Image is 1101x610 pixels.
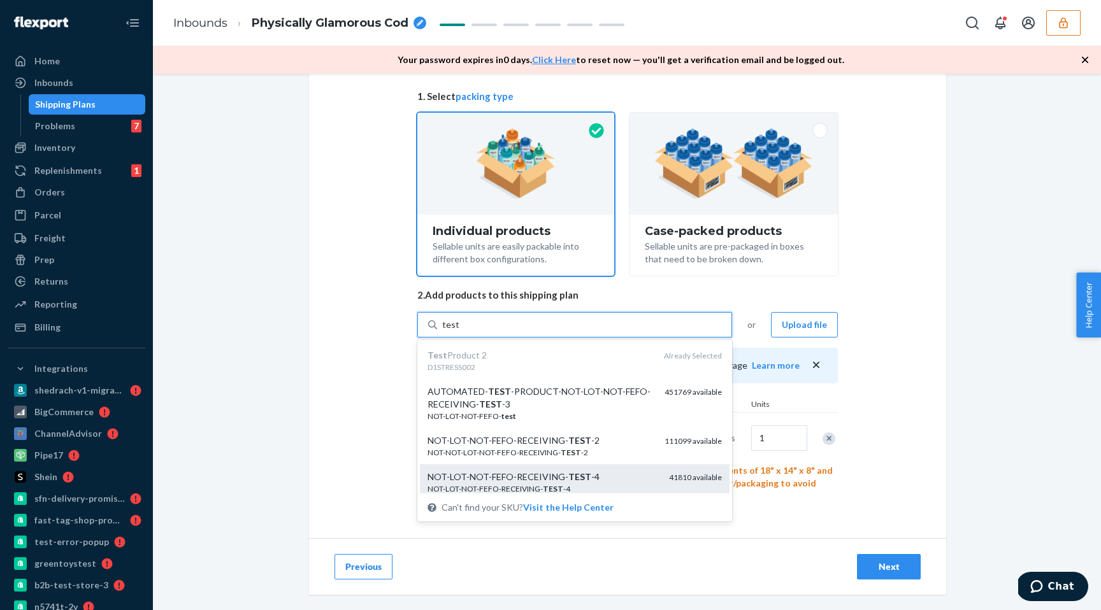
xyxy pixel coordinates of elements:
div: BigCommerce [34,406,94,418]
em: TEST [479,399,502,409]
a: Inbounds [8,73,145,93]
a: Freight [8,228,145,248]
a: Orders [8,182,145,202]
div: Shipping Plans [35,98,96,111]
div: Orders [34,186,65,199]
iframe: Opens a widget where you can chat to one of our agents [1018,572,1088,604]
em: TEST [568,471,591,482]
div: Reporting [34,298,77,311]
div: Problems [35,120,75,132]
button: Open Search Box [960,10,985,36]
button: close [810,358,823,372]
button: Open account menu [1016,10,1041,36]
div: NOT-NOT-LOT-NOT-FEFO-RECEIVING- -2 [428,447,654,458]
button: Help Center [1076,273,1101,337]
img: Flexport logo [14,17,68,29]
button: packing type [456,90,514,103]
span: 41810 available [669,472,722,482]
div: Integrations [34,362,88,375]
a: test-error-popup [8,532,145,552]
div: shedrach-v1-migration-test [34,384,125,397]
a: sfn-delivery-promise-test-us [8,488,145,509]
a: BigCommerce [8,402,145,422]
a: shedrach-v1-migration-test [8,380,145,401]
img: case-pack.59cecea509d18c883b923b81aeac6d0b.png [654,129,813,199]
img: individual-pack.facf35554cb0f1810c75b2bd6df2d64e.png [476,129,556,199]
a: Billing [8,317,145,337]
div: b2b-test-store-3 [34,579,108,592]
div: 1 [131,164,141,177]
ol: breadcrumbs [163,4,436,42]
div: Units [749,399,806,412]
div: Prep [34,253,54,266]
button: Next [857,554,921,579]
div: NOT-LOT-NOT-FEFO-RECEIVING- -4 [428,471,659,483]
span: 2. Add products to this shipping plan [417,288,838,302]
div: NOT-LOT-NOT-FEFO- [428,411,654,422]
a: Inventory [8,138,145,158]
div: Pipe17 [34,449,63,462]
div: Home [34,55,60,67]
a: ChannelAdvisor [8,423,145,444]
a: Shein [8,467,145,487]
div: Returns [34,275,68,288]
span: Yes [721,432,746,444]
div: Sellable units are easily packable into different box configurations. [433,238,599,266]
div: Next [868,560,910,573]
button: Previous [335,554,392,579]
div: Sellable units are pre-packaged in boxes that need to be broken down. [645,238,823,266]
div: NOT-LOT-NOT-FEFO-RECEIVING- -2 [428,434,654,447]
a: Problems7 [29,116,146,136]
div: 7 [131,120,141,132]
span: or [747,318,756,331]
div: D1STRESS002 [428,362,654,372]
div: Case-packed products [645,225,823,238]
em: Test [428,350,447,360]
p: Your password expires in 0 days . to reset now — you'll get a verification email and be logged out. [398,53,844,66]
div: Parcel [34,209,61,222]
button: TestProduct 2D1STRESS002Already SelectedAUTOMATED-TEST-PRODUCT-NOT-LOT-NOT-FEFO-RECEIVING-TEST-3N... [523,501,614,514]
div: NOT-LOT-NOT-FEFO-RECEIVING- -4 [428,483,659,494]
div: ChannelAdvisor [34,427,102,440]
div: Product 2 [428,349,654,362]
a: Parcel [8,205,145,225]
span: Physically Glamorous Cod [252,15,408,32]
input: Quantity [751,425,807,451]
div: test-error-popup [34,536,109,548]
div: Remove Item [823,432,835,445]
div: Freight [34,232,66,245]
em: TEST [568,435,591,446]
div: AUTOMATED- -PRODUCT-NOT-LOT-NOT-FEFO-RECEIVING- -3 [428,385,654,411]
em: TEST [561,448,581,457]
a: greentoystest [8,553,145,574]
button: Upload file [771,312,838,337]
button: Integrations [8,358,145,379]
button: Open notifications [988,10,1013,36]
a: Shipping Plans [29,94,146,115]
div: Inbounds [34,76,73,89]
a: Home [8,51,145,71]
a: Inbounds [173,16,227,30]
em: TEST [488,386,511,397]
a: Replenishments1 [8,160,145,181]
div: Shein [34,471,57,483]
span: 1. Select [417,90,838,103]
a: Pipe17 [8,445,145,465]
a: Returns [8,271,145,292]
a: b2b-test-store-3 [8,575,145,595]
div: Individual products [433,225,599,238]
div: Inventory [34,141,75,154]
a: fast-tag-shop-promise-1 [8,510,145,530]
span: 111099 available [665,436,722,446]
span: 451769 available [665,387,722,397]
a: Prep [8,250,145,270]
a: Click Here [532,54,576,65]
div: Billing [34,321,61,334]
em: TEST [543,484,563,493]
div: Replenishments [34,164,102,177]
div: sfn-delivery-promise-test-us [34,492,125,505]
input: TestProduct 2D1STRESS002Already SelectedAUTOMATED-TEST-PRODUCT-NOT-LOT-NOT-FEFO-RECEIVING-TEST-3N... [442,318,459,331]
div: greentoystest [34,557,96,570]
